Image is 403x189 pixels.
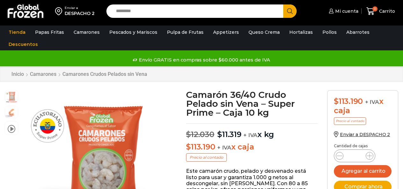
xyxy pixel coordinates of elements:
h1: Camarón 36/40 Crudo Pelado sin Vena – Super Prime – Caja 10 kg [186,90,318,117]
div: x caja [334,97,392,115]
span: + IVA [243,132,257,138]
p: Precio al contado [334,117,366,125]
button: Agregar al carrito [334,165,392,178]
a: Pescados y Mariscos [106,26,161,38]
a: 0 Carrito [365,4,397,19]
a: Camarones [70,26,103,38]
span: PM04004040 [5,91,18,103]
button: Search button [283,4,297,18]
bdi: 11.319 [217,130,241,139]
span: 0 [372,6,378,11]
span: + IVA [217,144,231,151]
a: Mi cuenta [327,5,358,18]
span: Enviar a DESPACHO 2 [340,132,390,137]
p: x caja [186,142,318,152]
span: $ [186,130,191,139]
p: x kg [186,123,318,139]
bdi: 113.190 [186,142,215,151]
span: Carrito [378,8,395,14]
a: Camarones Crudos Pelados sin Vena [62,71,148,77]
bdi: 12.030 [186,130,214,139]
a: Camarones [30,71,57,77]
bdi: 113.190 [334,97,363,106]
span: Mi cuenta [334,8,358,14]
a: Abarrotes [343,26,373,38]
input: Product quantity [349,151,361,160]
img: address-field-icon.svg [55,6,65,17]
a: Appetizers [210,26,242,38]
a: Hortalizas [286,26,316,38]
p: Cantidad de cajas [334,144,392,148]
span: + IVA [365,99,379,105]
p: Precio al contado [186,153,227,162]
span: $ [186,142,191,151]
span: $ [217,130,222,139]
a: Papas Fritas [32,26,67,38]
a: Inicio [11,71,24,77]
div: DESPACHO 2 [65,10,95,17]
a: Pollos [319,26,340,38]
a: Descuentos [5,38,41,50]
a: Tienda [5,26,29,38]
span: $ [334,97,339,106]
a: Pulpa de Frutas [164,26,207,38]
div: Enviar a [65,6,95,10]
nav: Breadcrumb [11,71,148,77]
span: camaron-sin-cascara [5,106,18,119]
a: Enviar a DESPACHO 2 [334,132,390,137]
a: Queso Crema [245,26,283,38]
